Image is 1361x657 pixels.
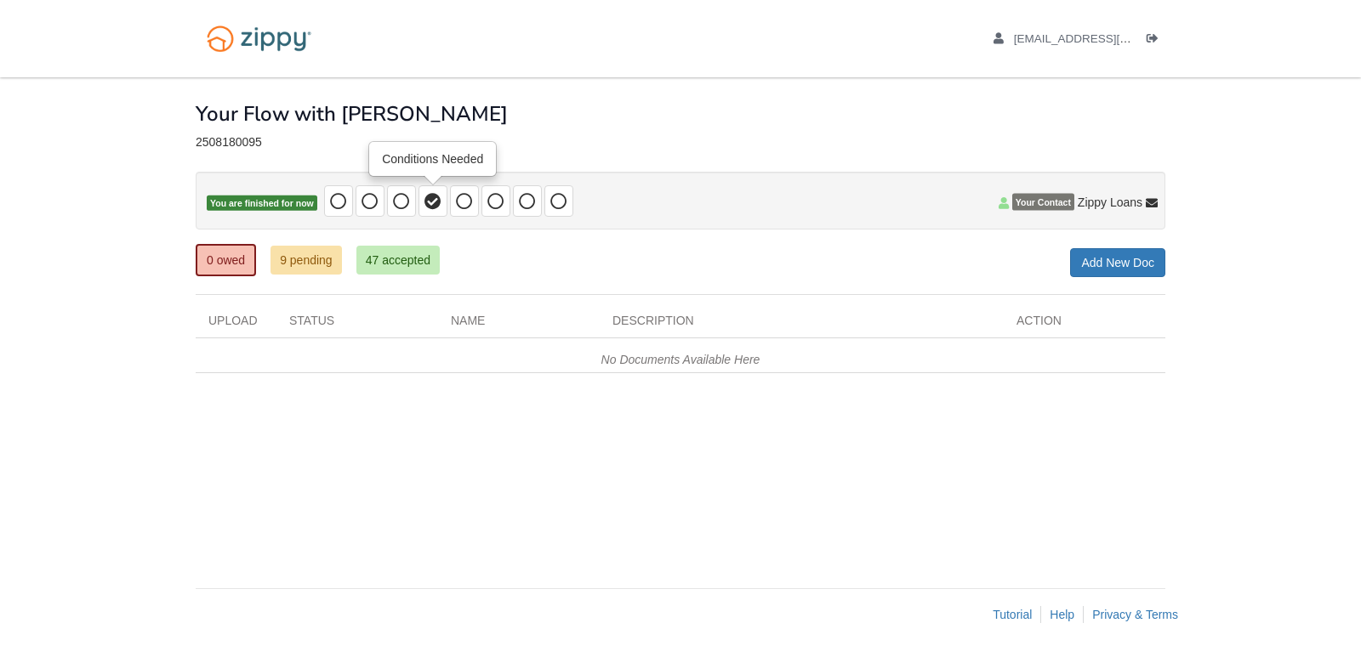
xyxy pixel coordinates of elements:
img: Logo [196,17,322,60]
span: Your Contact [1012,194,1074,211]
div: 2508180095 [196,135,1165,150]
div: Upload [196,312,276,337]
a: Tutorial [993,608,1032,621]
em: No Documents Available Here [601,353,760,366]
div: Description [600,312,1004,337]
a: edit profile [994,32,1209,49]
a: 9 pending [270,246,342,275]
h1: Your Flow with [PERSON_NAME] [196,103,508,125]
div: Action [1004,312,1165,337]
a: Help [1050,608,1074,621]
span: You are finished for now [207,195,317,212]
a: 47 accepted [356,246,440,275]
a: 0 owed [196,244,256,276]
span: Zippy Loans [1078,194,1142,211]
span: adominguez6804@gmail.com [1014,32,1209,45]
div: Conditions Needed [370,143,495,175]
a: Add New Doc [1070,248,1165,277]
a: Privacy & Terms [1092,608,1178,621]
div: Status [276,312,438,337]
a: Log out [1147,32,1165,49]
div: Name [438,312,600,337]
